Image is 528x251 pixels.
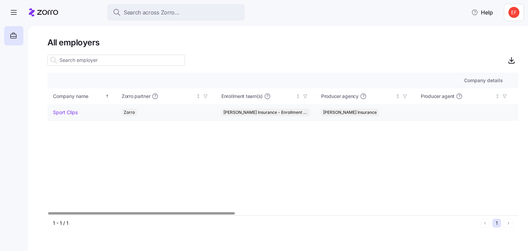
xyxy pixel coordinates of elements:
div: 1 - 1 / 1 [53,220,478,227]
div: Company name [53,92,104,100]
th: Company nameSorted ascending [47,88,116,104]
span: [PERSON_NAME] Insurance [323,109,377,116]
button: 1 [492,219,501,228]
button: Next page [504,219,513,228]
button: Help [466,6,498,19]
span: Producer agency [321,93,359,100]
input: Search employer [47,55,185,66]
span: Help [471,8,493,17]
div: Not sorted [196,94,201,99]
th: Enrollment team(s)Not sorted [216,88,316,104]
span: [PERSON_NAME] Insurance - Enrollment Team [223,109,308,116]
div: Sorted ascending [105,94,110,99]
span: Search across Zorro... [124,8,179,17]
span: Enrollment team(s) [221,93,263,100]
span: Zorro [124,109,135,116]
button: Search across Zorro... [107,4,245,21]
div: Not sorted [495,94,500,99]
div: Not sorted [296,94,300,99]
img: b1fdba9072a1ccf32cfe294fbc063f4f [508,7,519,18]
button: Previous page [481,219,489,228]
span: Zorro partner [122,93,150,100]
th: Zorro partnerNot sorted [116,88,216,104]
a: Sport Clips [53,109,78,116]
th: Producer agentNot sorted [415,88,515,104]
div: Not sorted [395,94,400,99]
span: Producer agent [421,93,454,100]
h1: All employers [47,37,518,48]
th: Producer agencyNot sorted [316,88,415,104]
